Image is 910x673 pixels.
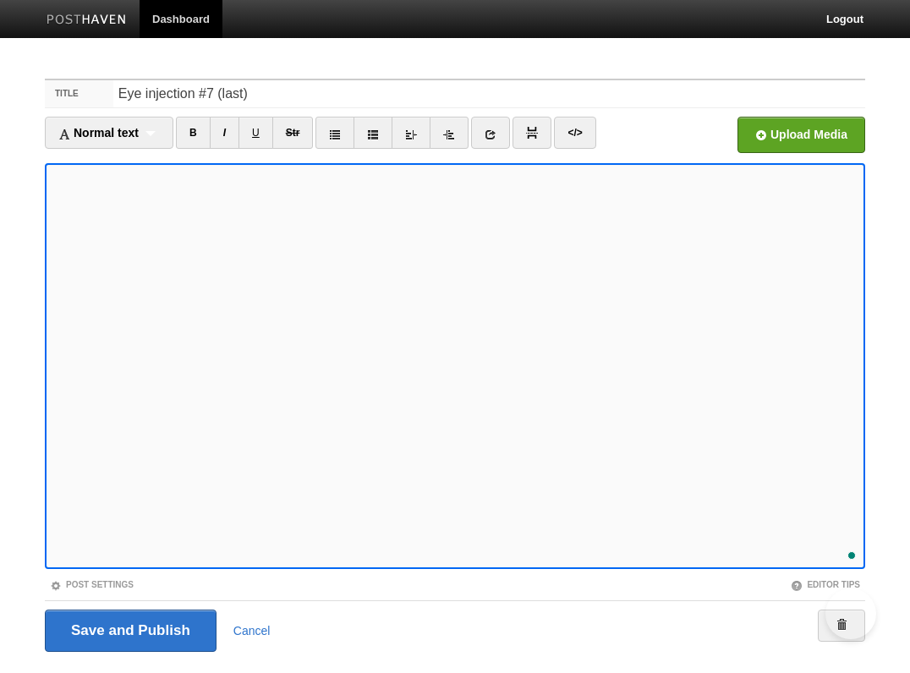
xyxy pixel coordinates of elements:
input: Save and Publish [45,610,217,652]
a: Post Settings [50,580,134,589]
del: Str [286,127,300,139]
a: Cancel [233,624,271,637]
a: B [176,117,211,149]
img: pagebreak-icon.png [526,127,538,139]
span: Normal text [58,126,139,140]
a: I [210,117,239,149]
a: Str [272,117,314,149]
iframe: Help Scout Beacon - Open [825,588,876,639]
a: Editor Tips [791,580,860,589]
label: Title [45,80,113,107]
img: Posthaven-bar [47,14,127,27]
a: </> [554,117,595,149]
a: U [238,117,273,149]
